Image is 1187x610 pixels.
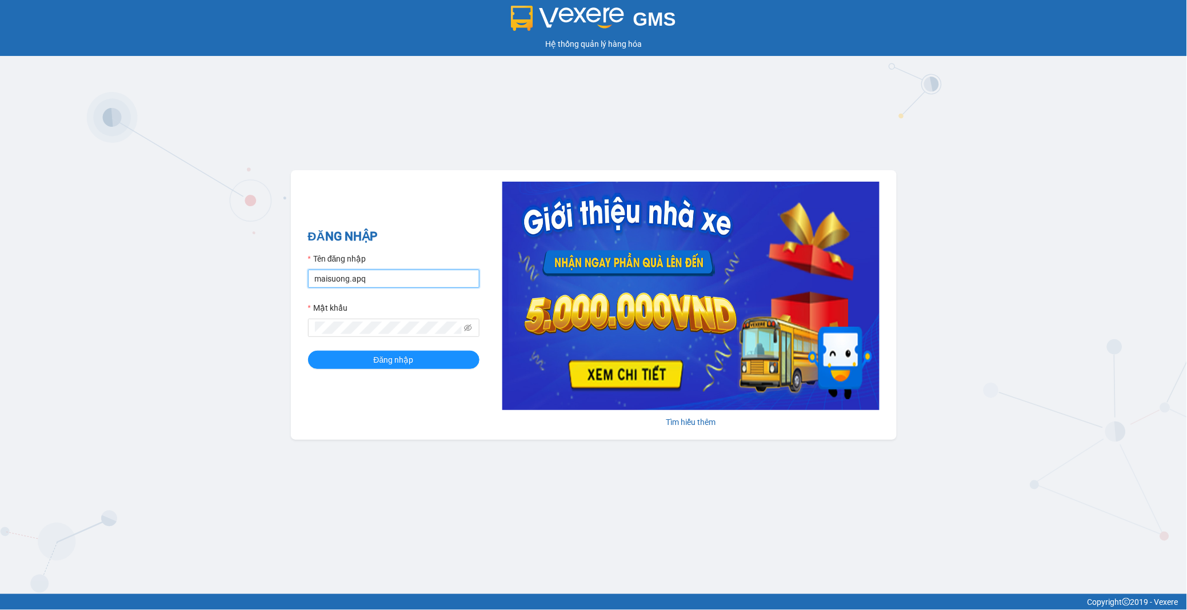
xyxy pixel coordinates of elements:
[308,351,479,369] button: Đăng nhập
[315,322,462,334] input: Mật khẩu
[502,182,880,410] img: banner-0
[9,596,1178,608] div: Copyright 2019 - Vexere
[1122,598,1130,606] span: copyright
[308,270,479,288] input: Tên đăng nhập
[308,227,479,246] h2: ĐĂNG NHẬP
[511,6,624,31] img: logo 2
[308,302,347,314] label: Mật khẩu
[374,354,414,366] span: Đăng nhập
[633,9,676,30] span: GMS
[464,324,472,332] span: eye-invisible
[502,416,880,428] div: Tìm hiểu thêm
[3,38,1184,50] div: Hệ thống quản lý hàng hóa
[511,17,676,26] a: GMS
[308,252,366,265] label: Tên đăng nhập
